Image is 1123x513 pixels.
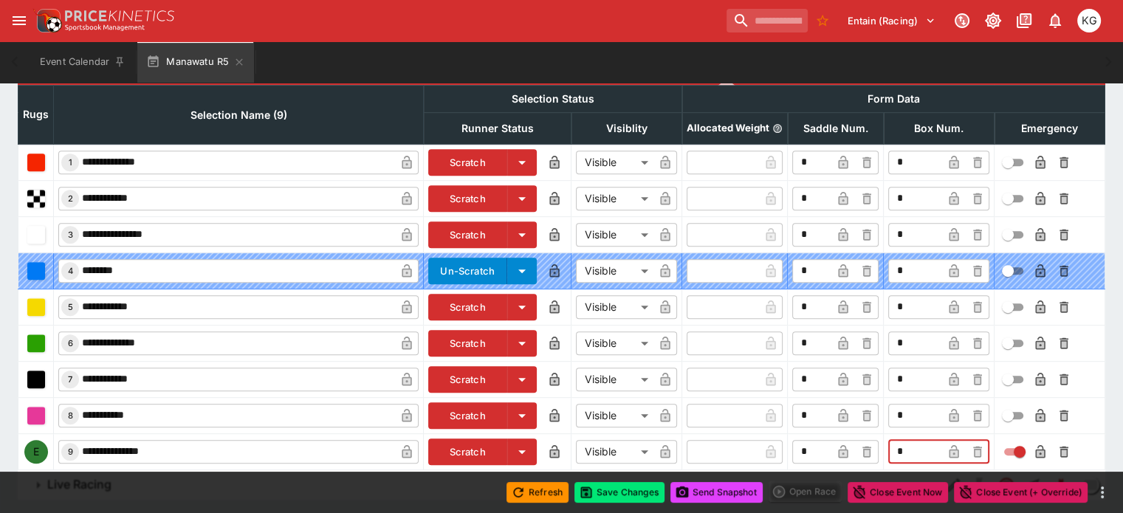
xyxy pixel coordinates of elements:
[24,440,48,464] div: E
[428,366,507,393] button: Scratch
[687,122,769,134] p: Allocated Weight
[65,266,76,276] span: 4
[32,6,62,35] img: PriceKinetics Logo
[1011,7,1037,34] button: Documentation
[424,112,571,144] th: Runner Status
[428,330,507,357] button: Scratch
[576,151,653,174] div: Visible
[65,374,75,385] span: 7
[576,440,653,464] div: Visible
[954,482,1088,503] button: Close Event (+ Override)
[65,410,76,421] span: 8
[31,41,134,83] button: Event Calendar
[1093,483,1111,501] button: more
[6,7,32,34] button: open drawer
[66,157,75,168] span: 1
[424,85,682,112] th: Selection Status
[506,482,569,503] button: Refresh
[576,259,653,283] div: Visible
[574,482,664,503] button: Save Changes
[949,7,975,34] button: Connected to PK
[670,482,763,503] button: Send Snapshot
[727,9,808,32] input: search
[65,193,76,204] span: 2
[576,187,653,210] div: Visible
[65,447,76,457] span: 9
[65,10,174,21] img: PriceKinetics
[65,302,76,312] span: 5
[576,404,653,427] div: Visible
[137,41,254,83] button: Manawatu R5
[682,85,1105,112] th: Form Data
[576,295,653,319] div: Visible
[811,9,834,32] button: No Bookmarks
[839,9,944,32] button: Select Tenant
[1073,4,1105,37] button: Kevin Gutschlag
[174,106,303,124] span: Selection Name (9)
[769,481,842,502] div: split button
[65,230,76,240] span: 3
[18,85,54,144] th: Rugs
[1077,9,1101,32] div: Kevin Gutschlag
[848,482,948,503] button: Close Event Now
[980,7,1006,34] button: Toggle light/dark mode
[788,112,884,144] th: Saddle Num.
[18,470,940,500] button: Live Racing
[428,185,507,212] button: Scratch
[1042,7,1068,34] button: Notifications
[428,258,507,284] button: Un-Scratch
[428,294,507,320] button: Scratch
[65,24,145,31] img: Sportsbook Management
[65,338,76,348] span: 6
[571,112,682,144] th: Visiblity
[428,221,507,248] button: Scratch
[576,368,653,391] div: Visible
[884,112,995,144] th: Box Num.
[428,438,507,465] button: Scratch
[576,223,653,247] div: Visible
[1046,470,1076,500] a: 438c5200-3423-49ef-a9b9-9b45d493d434
[995,112,1105,144] th: Emergency
[772,123,783,134] button: Allocated Weight
[576,331,653,355] div: Visible
[428,402,507,429] button: Scratch
[428,149,507,176] button: Scratch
